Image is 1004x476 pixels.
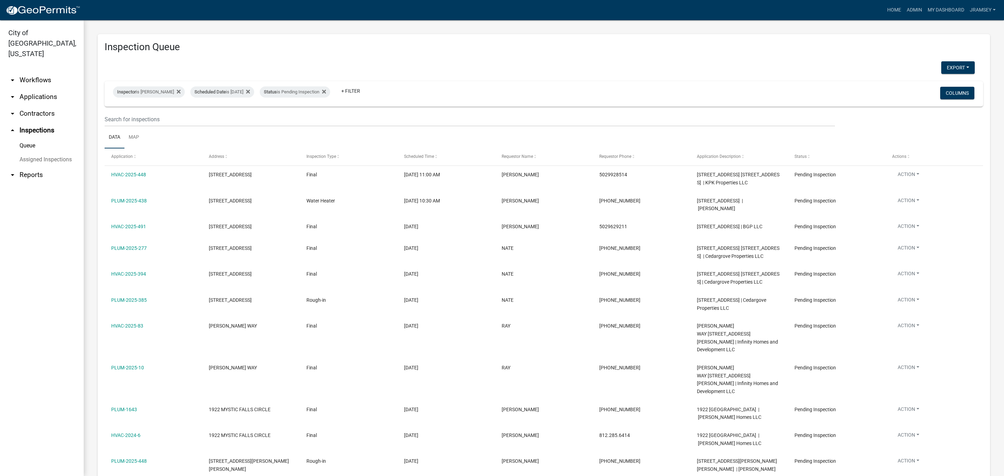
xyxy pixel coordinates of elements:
span: NATE [502,271,514,277]
span: Final [306,271,317,277]
span: BALES WAY [209,365,257,370]
span: 502-262-0455 [599,365,640,370]
span: 1922 MYSTIC FALLS CIRCLE [209,407,271,412]
span: Final [306,407,317,412]
span: Pending Inspection [794,323,836,329]
span: Status [794,154,807,159]
div: [DATE] 10:30 AM [404,197,488,205]
a: + Filter [336,85,366,97]
datatable-header-cell: Application Description [690,148,788,165]
button: Action [892,406,925,416]
span: 5 CEDARGROVE LANE [209,271,252,277]
span: Pending Inspection [794,245,836,251]
span: 1922 MYSTIC FALLS CIRCLE [209,432,271,438]
span: Application [111,154,133,159]
button: Action [892,244,925,254]
a: PLUM-1643 [111,407,137,412]
datatable-header-cell: Scheduled Time [397,148,495,165]
span: Pending Inspection [794,407,836,412]
span: 3005 INDUSTRIAL PARK 3009 Industrial Parkway | BGP LLC [697,224,762,229]
span: 1311 SANDSTONE DR [209,198,252,204]
i: arrow_drop_down [8,76,17,84]
span: 502-296-2555 [599,271,640,277]
a: PLUM-2025-438 [111,198,147,204]
span: NATE [502,245,514,251]
span: 1922 MYSTIC FALLS CIRCLE | Klein Homes LLC [697,432,761,446]
datatable-header-cell: Actions [885,148,983,165]
a: Home [884,3,904,17]
span: 5029928514 [599,172,627,177]
span: Final [306,432,317,438]
span: BALES WAY 3003 Bales Way | Infinity Homes and Development LLC [697,323,778,352]
i: arrow_drop_down [8,171,17,179]
span: Pending Inspection [794,432,836,438]
h3: Inspection Queue [105,41,983,53]
span: 5 CEDARGROVE LANE [209,245,252,251]
span: Steve Banet [502,458,539,464]
span: Pending Inspection [794,198,836,204]
span: ANNA LUKING [502,172,539,177]
a: PLUM-2025-10 [111,365,144,370]
span: BALES WAY 3003 Bales Way | Infinity Homes and Development LLC [697,365,778,394]
span: 3005 INDUSTRIAL PARK [209,224,252,229]
span: 5 CEDARGROVE LANE 5 Cedargrove Lane | Cedargrove Properties LLC [697,271,779,285]
span: Status [264,89,277,94]
span: Scheduled Date [195,89,226,94]
datatable-header-cell: Address [202,148,300,165]
span: 1922 MYSTIC FALLS CIRCLE | Klein Homes LLC [697,407,761,420]
span: 812.285.6414 [599,432,630,438]
span: Final [306,365,317,370]
span: 5029629211 [599,224,627,229]
span: Rough-in [306,297,326,303]
span: Inspection Type [306,154,336,159]
i: arrow_drop_down [8,109,17,118]
a: HVAC-2024-6 [111,432,140,438]
a: HVAC-2025-394 [111,271,146,277]
span: Pending Inspection [794,224,836,229]
button: Action [892,197,925,207]
span: BALES WAY [209,323,257,329]
a: HVAC-2025-83 [111,323,143,329]
a: HVAC-2025-448 [111,172,146,177]
div: [DATE] [404,431,488,439]
a: My Dashboard [925,3,967,17]
button: Action [892,364,925,374]
div: is Pending Inspection [260,86,330,98]
div: is [PERSON_NAME] [113,86,185,98]
div: [DATE] [404,223,488,231]
div: [DATE] [404,244,488,252]
span: 4203 MARY EMMA DRIVE | Needler Mary [697,458,777,472]
span: Pending Inspection [794,297,836,303]
span: Pending Inspection [794,271,836,277]
span: ANITA TATUM [502,198,539,204]
span: 5 CEDARGROVE LANE 5 Cedargrove Lane | Cedargrove Properties LLC [697,245,779,259]
span: Scheduled Time [404,154,434,159]
a: jramsey [967,3,998,17]
datatable-header-cell: Inspection Type [300,148,397,165]
span: Final [306,172,317,177]
span: Pending Inspection [794,172,836,177]
button: Action [892,296,925,306]
div: is [DATE] [190,86,254,98]
datatable-header-cell: Status [788,148,885,165]
div: [DATE] [404,457,488,465]
button: Action [892,431,925,442]
span: Final [306,323,317,329]
span: 4203 MARY EMMA DRIVE [209,458,289,472]
datatable-header-cell: Requestor Name [495,148,593,165]
span: 502-296-2555 [599,297,640,303]
span: Rough-in [306,458,326,464]
span: 812-590-5467 [599,458,640,464]
span: Inspector [117,89,136,94]
span: Address [209,154,224,159]
span: 1 CEDARGROVE LANE 1 Cedargrove Lot 6 | Cedargove Properties LLC [697,297,766,311]
i: arrow_drop_up [8,126,17,135]
span: 1311 SANDSTONE DR 1311 Sandstone Drive | Tatum Anita [697,198,743,212]
datatable-header-cell: Application [105,148,202,165]
span: Application Description [697,154,741,159]
span: RAY [502,365,510,370]
div: [DATE] [404,296,488,304]
span: Actions [892,154,906,159]
span: Jeremy Ramsey [502,432,539,438]
span: Requestor Name [502,154,533,159]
